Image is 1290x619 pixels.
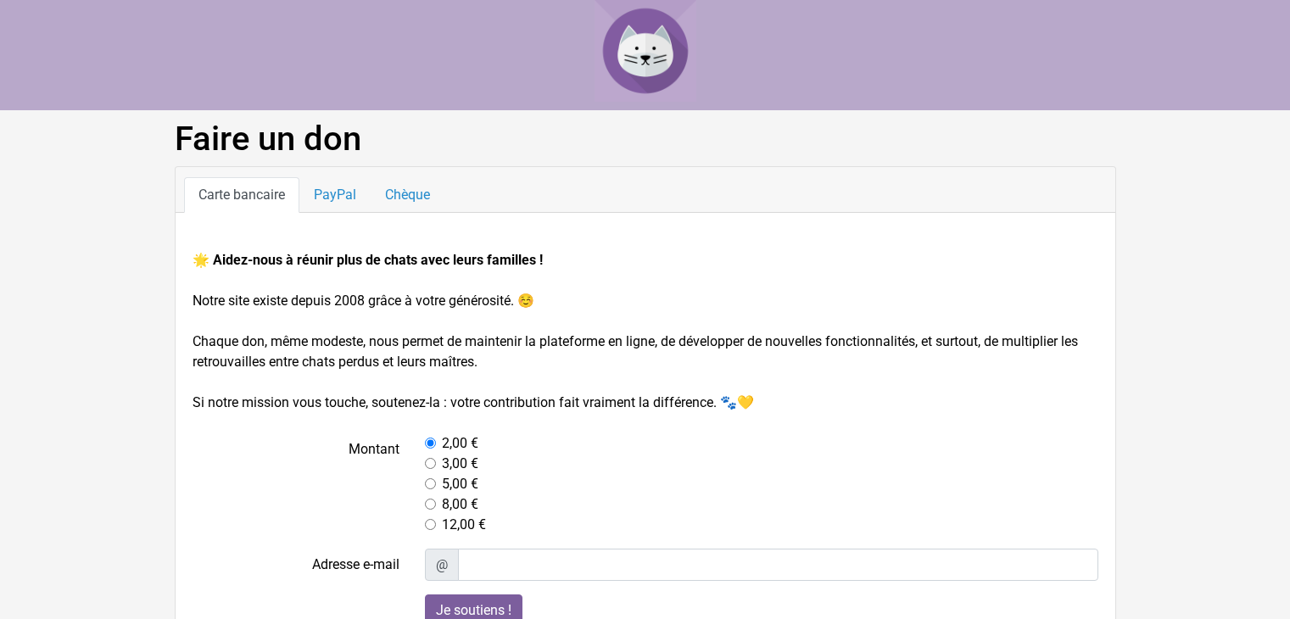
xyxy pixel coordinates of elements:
a: Carte bancaire [184,177,299,213]
span: @ [425,549,459,581]
a: PayPal [299,177,371,213]
label: Montant [180,433,413,535]
label: 5,00 € [442,474,478,494]
label: 12,00 € [442,515,486,535]
a: Chèque [371,177,444,213]
label: Adresse e-mail [180,549,413,581]
label: 3,00 € [442,454,478,474]
strong: 🌟 Aidez-nous à réunir plus de chats avec leurs familles ! [193,252,543,268]
h1: Faire un don [175,119,1116,159]
label: 8,00 € [442,494,478,515]
label: 2,00 € [442,433,478,454]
